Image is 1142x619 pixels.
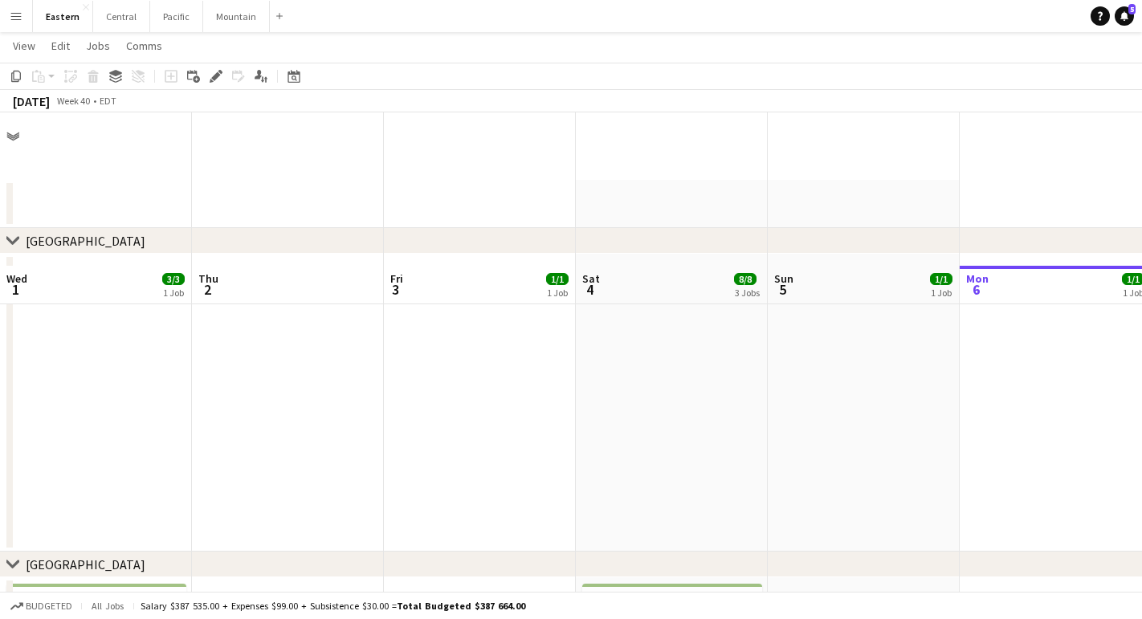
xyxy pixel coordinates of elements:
span: Sat [582,271,600,286]
div: 1 Job [931,287,952,299]
span: Budgeted [26,601,72,612]
span: 6 [964,280,989,299]
span: 5 [1128,4,1136,14]
span: Thu [198,271,218,286]
span: Fri [390,271,403,286]
button: Central [93,1,150,32]
button: Budgeted [8,597,75,615]
span: 1/1 [930,273,952,285]
span: 4 [580,280,600,299]
span: 1 [4,280,27,299]
span: Jobs [86,39,110,53]
div: [GEOGRAPHIC_DATA] [26,233,145,249]
span: 2 [196,280,218,299]
span: View [13,39,35,53]
a: Jobs [80,35,116,56]
span: 8/8 [734,273,757,285]
span: Week 40 [53,95,93,107]
span: All jobs [88,600,127,612]
div: Salary $387 535.00 + Expenses $99.00 + Subsistence $30.00 = [141,600,525,612]
button: Pacific [150,1,203,32]
button: Eastern [33,1,93,32]
span: 5 [772,280,793,299]
span: 3 [388,280,403,299]
div: [GEOGRAPHIC_DATA] [26,556,145,572]
div: EDT [100,95,116,107]
a: View [6,35,42,56]
span: Mon [966,271,989,286]
span: 3/3 [162,273,185,285]
span: Comms [126,39,162,53]
span: Wed [6,271,27,286]
a: Edit [45,35,76,56]
div: 3 Jobs [735,287,760,299]
span: Total Budgeted $387 664.00 [397,600,525,612]
a: 5 [1115,6,1134,26]
button: Mountain [203,1,270,32]
div: 1 Job [163,287,184,299]
span: Edit [51,39,70,53]
a: Comms [120,35,169,56]
span: Sun [774,271,793,286]
div: 1 Job [547,287,568,299]
span: 1/1 [546,273,569,285]
div: [DATE] [13,93,50,109]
